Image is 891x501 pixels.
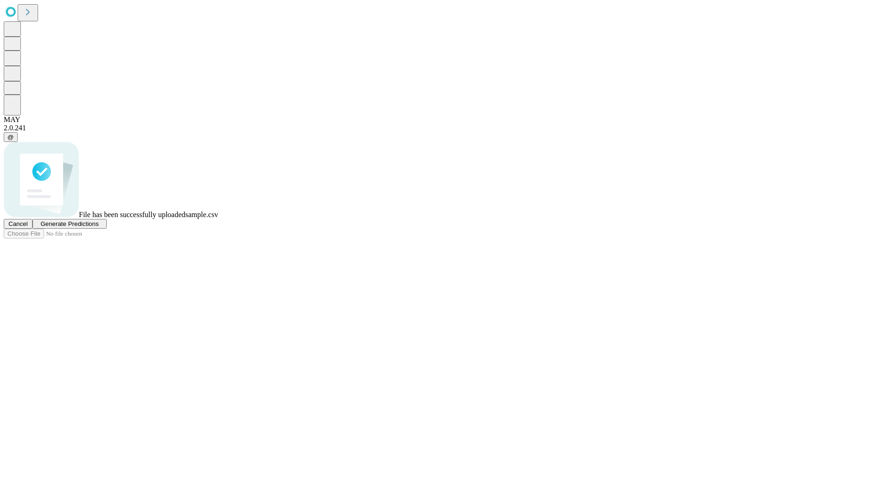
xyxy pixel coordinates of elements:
span: File has been successfully uploaded [79,211,185,218]
span: Cancel [8,220,28,227]
span: sample.csv [185,211,218,218]
button: Cancel [4,219,32,229]
div: MAY [4,116,887,124]
button: @ [4,132,18,142]
button: Generate Predictions [32,219,107,229]
span: @ [7,134,14,141]
span: Generate Predictions [40,220,98,227]
div: 2.0.241 [4,124,887,132]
